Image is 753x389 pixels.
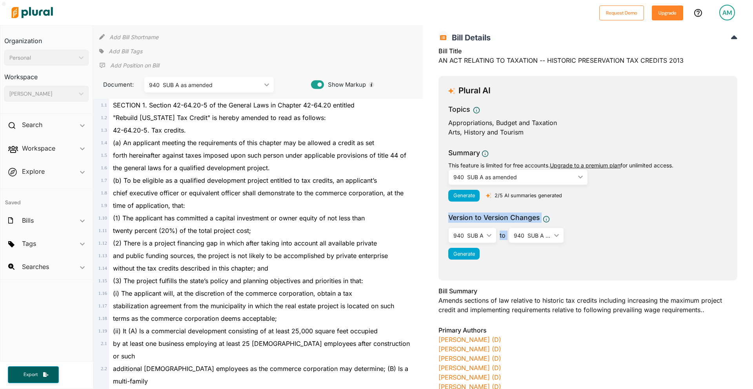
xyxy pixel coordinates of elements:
a: Upgrade to a premium plan [550,162,620,169]
span: 1 . 18 [98,316,107,321]
span: 1 . 2 [101,115,107,120]
h3: Topics [448,104,470,115]
h3: Organization [4,29,89,47]
span: twenty percent (20%) of the total project cost; [113,227,251,234]
a: [PERSON_NAME] (D) [438,354,501,362]
span: 1 . 11 [98,228,107,233]
span: 1 . 14 [98,265,107,271]
div: [PERSON_NAME] [9,90,76,98]
span: 1 . 7 [101,178,107,183]
span: 1 . 15 [98,278,107,284]
span: (1) The applicant has committed a capital investment or owner equity of not less than [113,214,365,222]
h3: Plural AI [458,86,491,96]
div: 940 SUB A [453,231,484,240]
span: Generate [453,251,475,257]
h4: Saved [0,189,93,208]
div: Add tags [99,45,142,57]
div: 940 SUB A as amended [149,81,261,89]
span: time of application, that: [113,202,185,209]
h2: Bills [22,216,34,225]
button: Upgrade [652,5,683,20]
h2: Search [22,120,42,129]
div: AN ACT RELATING TO TAXATION -- HISTORIC PRESERVATION TAX CREDITS 2013 [438,46,737,70]
div: Amends sections of law relative to historic tax credits including increasing the maximum project ... [438,286,737,319]
span: Bill Details [448,33,491,42]
span: (b) To be eligible as a qualified development project entitled to tax credits, an applicant’s [113,176,377,184]
p: Add Position on Bill [110,62,159,69]
a: Upgrade [652,9,683,17]
a: [PERSON_NAME] (D) [438,345,501,353]
h3: Primary Authors [438,325,737,335]
h3: Bill Summary [438,286,737,296]
span: (ii) It (A) Is a commercial development consisting of at least 25,000 square feet occupied [113,327,378,335]
span: Generate [453,193,475,198]
div: 940 SUB A as amended [453,173,575,181]
div: AM [719,5,735,20]
span: (2) There is a project financing gap in which after taking into account all available private [113,239,377,247]
span: 1 . 8 [101,190,107,196]
button: Generate [448,190,480,202]
span: and public funding sources, the project is not likely to be accomplished by private enterprise [113,252,388,260]
span: terms as the commerce corporation deems acceptable; [113,314,277,322]
span: 1 . 4 [101,140,107,145]
span: "Rebuild [US_STATE] Tax Credit" is hereby amended to read as follows: [113,114,326,122]
div: 940 SUB A as amended [514,231,551,240]
h3: Bill Title [438,46,737,56]
div: Tooltip anchor [368,81,375,88]
a: [PERSON_NAME] (D) [438,373,501,381]
div: Arts, History and Tourism [448,127,728,137]
span: Document: [99,80,135,89]
button: Generate [448,248,480,260]
button: Add Bill Shortname [109,31,158,43]
span: without the tax credits described in this chapter; and [113,264,268,272]
a: Request Demo [599,9,644,17]
p: 2/5 AI summaries generated [495,192,562,199]
button: Export [8,366,59,383]
span: the general laws for a qualified development project. [113,164,270,172]
span: Export [18,371,43,378]
h3: Summary [448,148,480,158]
h2: Workspace [22,144,55,153]
span: 42-64.20-5. Tax credits. [113,126,186,134]
span: 1 . 10 [98,215,107,221]
span: chief executive officer or equivalent officer shall demonstrate to the commerce corporation, at the [113,189,404,197]
span: 1 . 17 [98,303,107,309]
span: stabilization agreement from the municipality in which the real estate project is located on such [113,302,394,310]
span: 1 . 1 [101,102,107,108]
div: Personal [9,54,76,62]
span: forth hereinafter against taxes imposed upon such person under applicable provisions of title 44 of [113,151,406,159]
span: SECTION 1. Section 42-64.20-5 of the General Laws in Chapter 42-64.20 entitled [113,101,355,109]
span: Show Markup [324,80,366,89]
button: Request Demo [599,5,644,20]
span: 1 . 13 [98,253,107,258]
span: 1 . 9 [101,203,107,208]
span: Add Bill Tags [109,47,142,55]
span: to [497,231,509,240]
span: 2 . 1 [101,341,107,346]
div: Add Position Statement [99,60,159,71]
span: 1 . 16 [98,291,107,296]
span: 1 . 12 [98,240,107,246]
span: 2 . 2 [101,366,107,371]
a: [PERSON_NAME] (D) [438,336,501,344]
span: 1 . 3 [101,127,107,133]
span: by at least one business employing at least 25 [DEMOGRAPHIC_DATA] employees after construction or... [113,340,410,360]
a: AM [713,2,741,24]
span: 1 . 19 [98,328,107,334]
span: additional [DEMOGRAPHIC_DATA] employees as the commerce corporation may determine; (B) Is a multi... [113,365,408,385]
span: (i) The applicant will, at the discretion of the commerce corporation, obtain a tax [113,289,352,297]
span: Version to Version Changes [448,213,540,223]
a: [PERSON_NAME] (D) [438,364,501,372]
span: 1 . 6 [101,165,107,171]
span: (3) The project fulfills the state’s policy and planning objectives and priorities in that: [113,277,363,285]
div: Appropriations, Budget and Taxation [448,118,728,127]
span: 1 . 5 [101,153,107,158]
span: (a) An applicant meeting the requirements of this chapter may be allowed a credit as set [113,139,374,147]
div: This feature is limited for free accounts. for unlimited access. [448,161,728,169]
h3: Workspace [4,65,89,83]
